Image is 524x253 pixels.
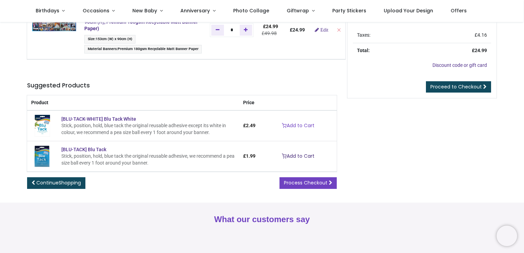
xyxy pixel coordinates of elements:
[84,35,135,44] span: :
[472,48,487,53] strong: £
[475,48,487,53] span: 24.99
[426,81,491,93] a: Proceed to Checkout
[59,179,81,186] span: Shopping
[290,27,305,33] b: £
[240,25,252,36] a: Add one
[332,7,366,14] span: Party Stickers
[243,153,255,159] span: £
[211,25,224,36] a: Remove one
[320,27,328,32] span: Edit
[88,47,117,51] span: Material Banners
[239,95,260,111] th: Price
[31,145,53,167] img: [BLU-TACK] Blu Tack
[83,7,109,14] span: Occasions
[36,179,81,186] span: Continue
[263,24,278,29] span: £
[31,115,53,137] img: [BLU-TACK-WHITE] Blu Tack White
[27,81,337,90] h5: Suggested Products
[357,48,370,53] strong: Total:
[279,177,337,189] a: Process Checkout
[336,27,341,33] a: Remove from cart
[262,31,277,36] del: £
[61,153,235,166] div: Stick, position, hold, blue tack the original reusable adhesive, we recommend a pea size ball eve...
[243,123,255,128] span: £
[477,32,487,38] span: 4.16
[88,37,95,41] span: Size
[497,226,517,246] iframe: Brevo live chat
[353,28,428,43] td: Taxes:
[246,123,255,128] span: 2.49
[27,177,85,189] a: ContinueShopping
[293,27,305,33] span: 24.99
[246,153,255,159] span: 1.99
[36,7,59,14] span: Birthdays
[432,62,487,68] a: Discount code or gift card
[84,45,202,53] span: :
[27,95,239,111] th: Product
[180,7,210,14] span: Anniversary
[284,179,327,186] span: Process Checkout
[61,116,136,122] a: [BLU-TACK-WHITE] Blu Tack White
[451,7,467,14] span: Offers
[132,7,157,14] span: New Baby
[27,214,497,225] h2: What our customers say
[277,150,319,162] a: Add to Cart
[384,7,433,14] span: Upload Your Design
[264,31,277,36] span: 49.98
[61,122,235,136] div: Stick, position, hold, blue tack the original reusable adhesive except its white in colour, we re...
[96,37,132,41] span: 153cm (W) x 90cm (H)
[430,83,482,90] span: Proceed to Checkout
[61,147,106,152] a: [BLU-TACK] Blu Tack
[118,47,199,51] span: Premium 180gsm Recyclable Matt Banner Paper
[233,7,269,14] span: Photo Collage
[315,27,328,32] a: Edit
[287,7,309,14] span: Giftwrap
[31,153,53,159] a: [BLU-TACK] Blu Tack
[277,120,319,132] a: Add to Cart
[266,24,278,29] span: 24.99
[475,32,487,38] span: £
[31,123,53,128] a: [BLU-TACK-WHITE] Blu Tack White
